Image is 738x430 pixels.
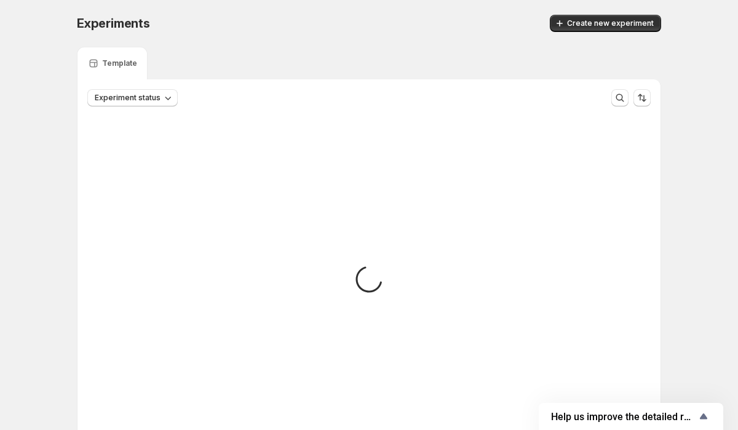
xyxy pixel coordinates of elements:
span: Experiment status [95,93,161,103]
span: Create new experiment [567,18,654,28]
button: Experiment status [87,89,178,106]
button: Create new experiment [550,15,661,32]
p: Template [102,58,137,68]
span: Help us improve the detailed report for A/B campaigns [551,411,696,423]
span: Experiments [77,16,150,31]
button: Sort the results [633,89,651,106]
button: Show survey - Help us improve the detailed report for A/B campaigns [551,409,711,424]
